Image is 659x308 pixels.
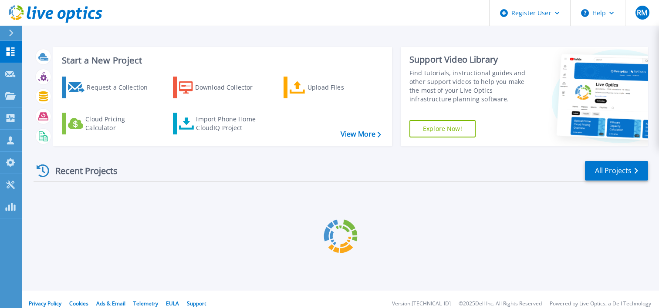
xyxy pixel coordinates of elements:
div: Cloud Pricing Calculator [85,115,155,132]
li: Version: [TECHNICAL_ID] [392,301,451,307]
div: Download Collector [195,79,265,96]
a: EULA [166,300,179,307]
a: Ads & Email [96,300,125,307]
div: Find tutorials, instructional guides and other support videos to help you make the most of your L... [409,69,534,104]
a: All Projects [585,161,648,181]
a: Download Collector [173,77,270,98]
div: Upload Files [308,79,377,96]
li: Powered by Live Optics, a Dell Technology [550,301,651,307]
a: Cookies [69,300,88,307]
div: Recent Projects [34,160,129,181]
div: Request a Collection [87,79,156,96]
a: Support [187,300,206,307]
div: Support Video Library [409,54,534,65]
a: View More [341,130,381,138]
a: Privacy Policy [29,300,61,307]
div: Import Phone Home CloudIQ Project [196,115,264,132]
h3: Start a New Project [62,56,381,65]
a: Cloud Pricing Calculator [62,113,159,134]
a: Request a Collection [62,77,159,98]
a: Explore Now! [409,120,476,137]
a: Telemetry [133,300,158,307]
li: © 2025 Dell Inc. All Rights Reserved [459,301,542,307]
span: RM [637,9,647,16]
a: Upload Files [284,77,381,98]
